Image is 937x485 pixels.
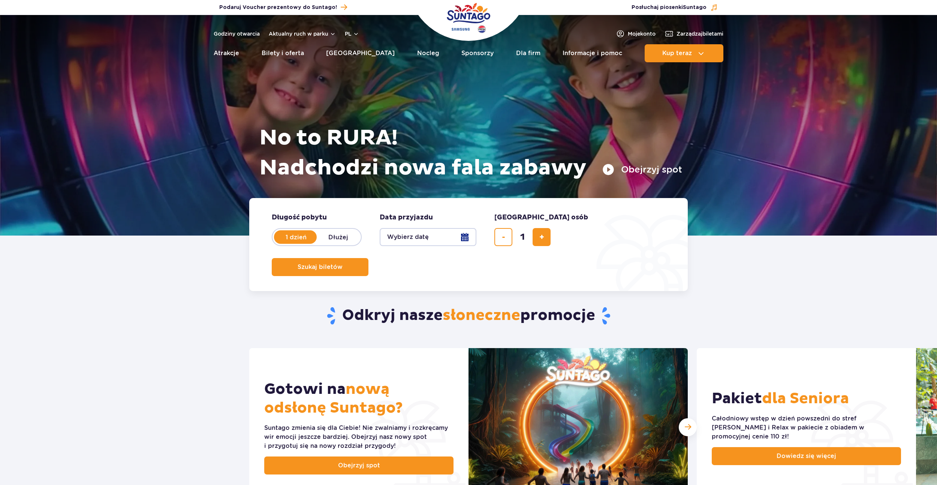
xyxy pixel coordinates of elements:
span: Posłuchaj piosenki [632,4,706,11]
a: Godziny otwarcia [214,30,260,38]
a: Nocleg [417,44,439,62]
a: Zarządzajbiletami [665,29,723,38]
span: Suntago [683,5,706,10]
span: [GEOGRAPHIC_DATA] osób [494,213,588,222]
span: Dowiedz się więcej [777,452,836,461]
div: Całodniowy wstęp w dzień powszedni do stref [PERSON_NAME] i Relax w pakiecie z obiadem w promocyj... [712,414,901,441]
form: Planowanie wizyty w Park of Poland [249,198,688,291]
a: [GEOGRAPHIC_DATA] [326,44,395,62]
span: Moje konto [628,30,656,38]
h2: Pakiet [712,389,849,408]
span: Kup teraz [662,50,692,57]
span: Długość pobytu [272,213,327,222]
span: nową odsłonę Suntago? [264,380,403,417]
span: Zarządzaj biletami [677,30,723,38]
label: 1 dzień [275,229,317,245]
button: Szukaj biletów [272,258,368,276]
button: Obejrzyj spot [602,164,682,176]
h2: Gotowi na [264,380,454,417]
a: Mojekonto [616,29,656,38]
span: Podaruj Voucher prezentowy do Suntago! [219,4,337,11]
div: Następny slajd [679,418,697,436]
input: liczba biletów [513,228,531,246]
button: Wybierz datę [380,228,476,246]
a: Sponsorzy [461,44,494,62]
a: Bilety i oferta [262,44,304,62]
button: pl [345,30,359,38]
a: Dowiedz się więcej [712,447,901,465]
h1: No to RURA! Nadchodzi nowa fala zabawy [259,123,682,183]
div: Suntago zmienia się dla Ciebie! Nie zwalniamy i rozkręcamy wir emocji jeszcze bardziej. Obejrzyj ... [264,423,454,450]
a: Podaruj Voucher prezentowy do Suntago! [219,2,347,12]
h2: Odkryj nasze promocje [249,306,688,326]
span: słoneczne [443,306,520,325]
label: Dłużej [317,229,359,245]
span: dla Seniora [762,389,849,408]
button: Kup teraz [645,44,723,62]
span: Obejrzyj spot [338,461,380,470]
a: Dla firm [516,44,540,62]
span: Data przyjazdu [380,213,433,222]
button: dodaj bilet [533,228,551,246]
button: Aktualny ruch w parku [269,31,336,37]
a: Informacje i pomoc [563,44,622,62]
button: usuń bilet [494,228,512,246]
a: Obejrzyj spot [264,456,454,474]
a: Atrakcje [214,44,239,62]
button: Posłuchaj piosenkiSuntago [632,4,718,11]
span: Szukaj biletów [298,264,343,270]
